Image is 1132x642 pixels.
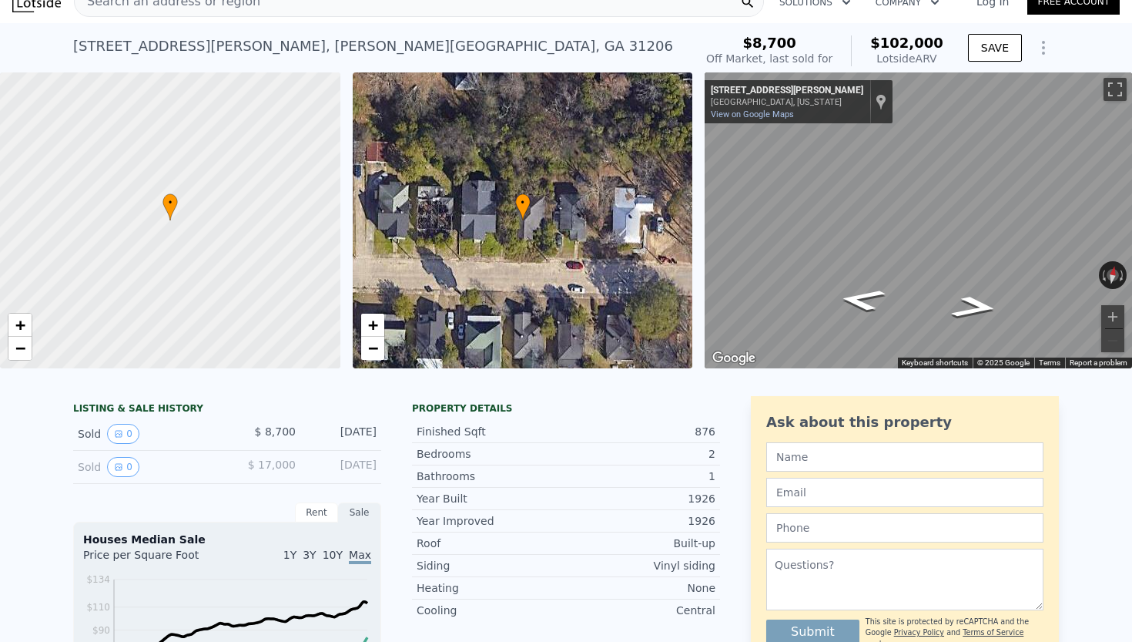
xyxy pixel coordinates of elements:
button: Toggle fullscreen view [1104,78,1127,101]
div: Built-up [566,536,715,551]
div: Vinyl siding [566,558,715,573]
a: Zoom out [8,337,32,360]
div: Finished Sqft [417,424,566,439]
div: Siding [417,558,566,573]
button: View historical data [107,457,139,477]
div: Houses Median Sale [83,532,371,547]
input: Email [766,478,1043,507]
div: Ask about this property [766,412,1043,433]
a: Terms of Service [963,628,1023,637]
span: − [367,338,377,358]
div: • [162,193,178,220]
a: Privacy Policy [894,628,944,637]
span: + [15,315,25,334]
path: Go West, Colquitt St [819,283,906,316]
div: [DATE] [308,424,377,444]
div: Property details [412,402,720,415]
tspan: $110 [86,602,110,613]
tspan: $134 [86,574,110,585]
div: Central [566,603,715,618]
div: [STREET_ADDRESS][PERSON_NAME] [711,85,863,97]
div: Year Improved [417,513,566,529]
span: $ 8,700 [255,425,296,438]
button: Keyboard shortcuts [902,358,968,368]
a: Open this area in Google Maps (opens a new window) [708,348,759,368]
span: Max [349,549,371,564]
div: Bedrooms [417,446,566,462]
span: © 2025 Google [977,358,1030,367]
span: 3Y [303,549,316,561]
div: 2 [566,446,715,462]
div: Bathrooms [417,469,566,484]
button: Reset the view [1104,260,1121,290]
div: 1 [566,469,715,484]
div: 876 [566,424,715,439]
div: Year Built [417,491,566,506]
a: Zoom in [361,314,384,337]
span: 1Y [283,549,296,561]
div: None [566,580,715,596]
div: LISTING & SALE HISTORY [73,402,381,418]
div: Lotside ARV [870,51,943,66]
div: 1926 [566,513,715,529]
input: Phone [766,513,1043,543]
div: Cooling [417,603,566,618]
a: Zoom in [8,314,32,337]
button: View historical data [107,424,139,444]
div: • [515,193,531,220]
button: Zoom in [1101,305,1124,328]
button: SAVE [968,34,1022,62]
span: $8,700 [742,35,795,51]
div: Sold [78,457,215,477]
a: Report a problem [1070,358,1127,367]
div: Price per Square Foot [83,547,227,572]
div: 1926 [566,491,715,506]
span: $102,000 [870,35,943,51]
div: Roof [417,536,566,551]
div: Sale [338,503,381,523]
button: Rotate clockwise [1119,261,1127,289]
span: • [515,196,531,210]
div: Street View [705,72,1132,368]
div: Map [705,72,1132,368]
tspan: $90 [92,625,110,636]
div: Sold [78,424,215,444]
span: $ 17,000 [248,459,296,471]
a: Terms (opens in new tab) [1039,358,1060,367]
button: Zoom out [1101,329,1124,352]
div: [DATE] [308,457,377,477]
a: Zoom out [361,337,384,360]
span: + [367,315,377,334]
div: [GEOGRAPHIC_DATA], [US_STATE] [711,97,863,107]
span: • [162,196,178,210]
div: Off Market, last sold for [706,51,832,66]
input: Name [766,442,1043,472]
a: Show location on map [876,93,886,110]
button: Show Options [1028,32,1059,63]
div: Heating [417,580,566,596]
path: Go East, Colquitt St [932,291,1019,324]
span: 10Y [323,549,343,561]
div: Rent [295,503,338,523]
img: Google [708,348,759,368]
a: View on Google Maps [711,109,794,119]
div: [STREET_ADDRESS][PERSON_NAME] , [PERSON_NAME][GEOGRAPHIC_DATA] , GA 31206 [73,35,673,57]
button: Rotate counterclockwise [1099,261,1107,289]
span: − [15,338,25,358]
